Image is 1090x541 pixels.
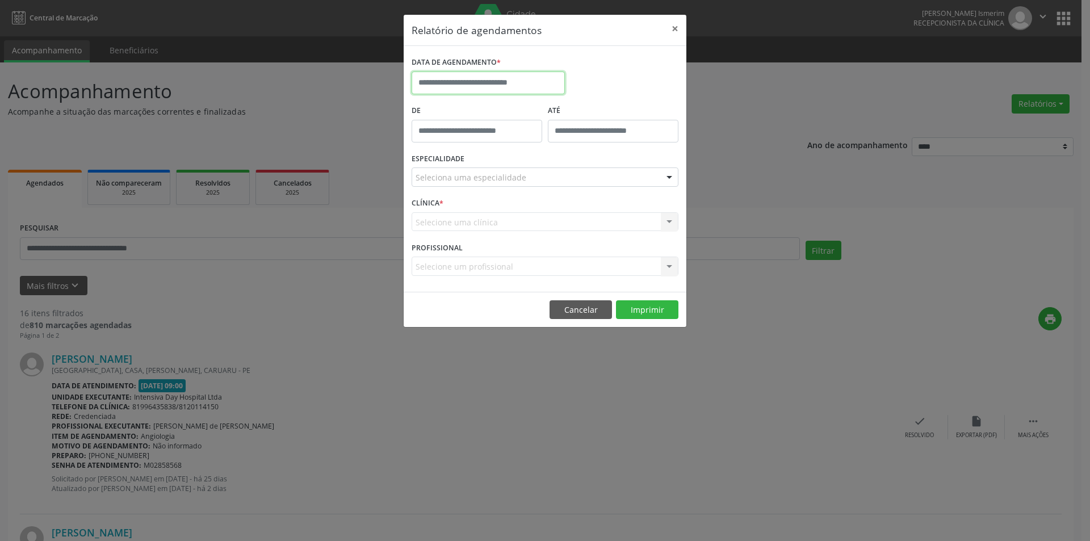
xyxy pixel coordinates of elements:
[412,239,463,257] label: PROFISSIONAL
[412,54,501,72] label: DATA DE AGENDAMENTO
[412,150,464,168] label: ESPECIALIDADE
[616,300,678,320] button: Imprimir
[412,195,443,212] label: CLÍNICA
[416,171,526,183] span: Seleciona uma especialidade
[550,300,612,320] button: Cancelar
[548,102,678,120] label: ATÉ
[412,102,542,120] label: De
[412,23,542,37] h5: Relatório de agendamentos
[664,15,686,43] button: Close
